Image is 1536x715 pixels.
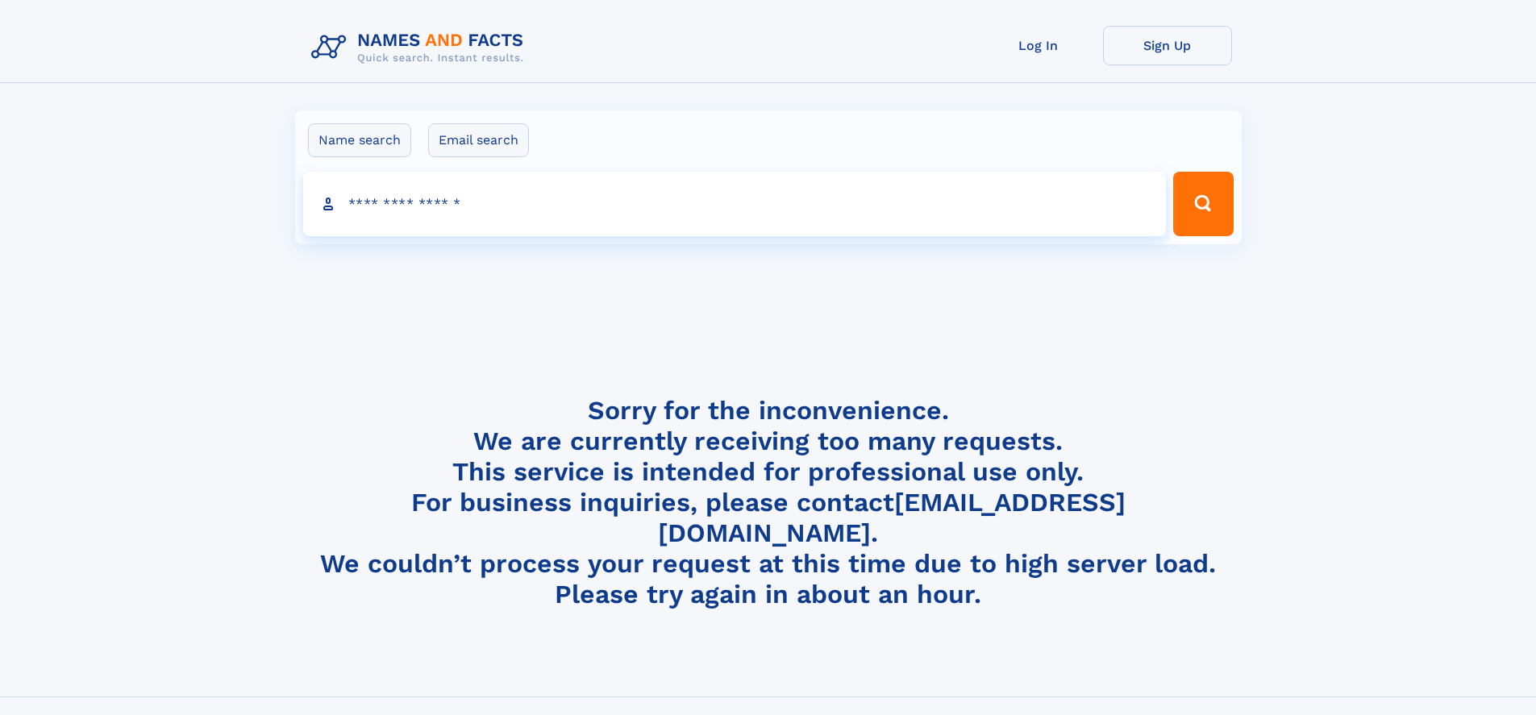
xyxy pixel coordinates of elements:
[1173,172,1233,236] button: Search Button
[303,172,1167,236] input: search input
[305,395,1232,610] h4: Sorry for the inconvenience. We are currently receiving too many requests. This service is intend...
[1103,26,1232,65] a: Sign Up
[308,123,411,157] label: Name search
[658,487,1126,548] a: [EMAIL_ADDRESS][DOMAIN_NAME]
[974,26,1103,65] a: Log In
[428,123,529,157] label: Email search
[305,26,537,69] img: Logo Names and Facts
